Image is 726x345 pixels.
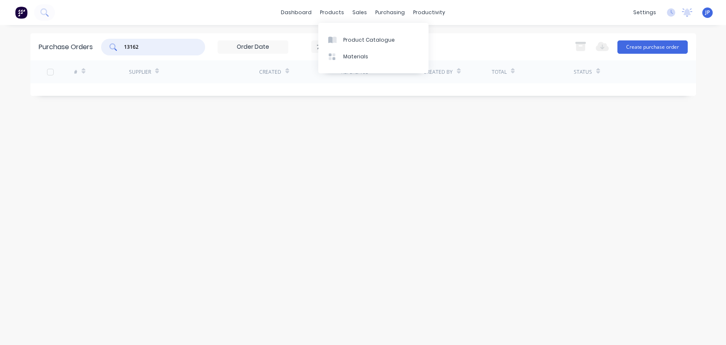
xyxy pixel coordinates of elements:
div: Created [259,68,281,76]
span: JP [705,9,710,16]
div: Materials [343,53,368,60]
div: Purchase Orders [39,42,93,52]
div: Created By [423,68,453,76]
div: purchasing [371,6,409,19]
a: dashboard [277,6,316,19]
div: settings [629,6,660,19]
img: Factory [15,6,27,19]
button: Create purchase order [617,40,688,54]
a: Product Catalogue [318,31,429,48]
input: Order Date [218,41,288,53]
input: Search purchase orders... [123,43,192,51]
div: productivity [409,6,449,19]
div: Status [574,68,592,76]
div: Total [492,68,507,76]
div: Product Catalogue [343,36,395,44]
div: 7 Statuses [317,42,376,51]
div: sales [348,6,371,19]
div: Supplier [129,68,151,76]
div: products [316,6,348,19]
div: # [74,68,77,76]
a: Materials [318,48,429,65]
